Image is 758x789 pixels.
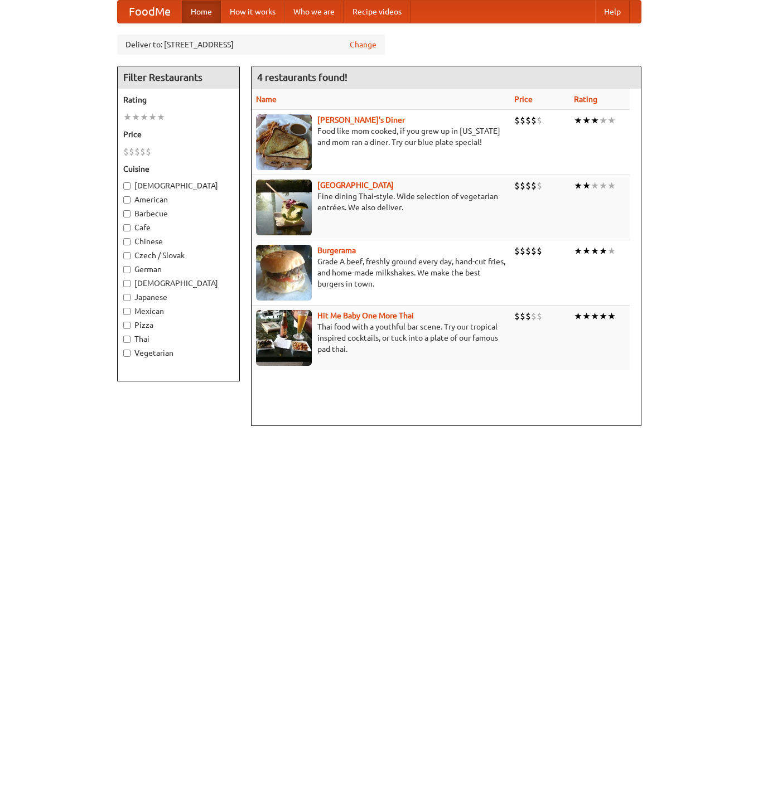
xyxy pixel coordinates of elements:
[574,180,582,192] li: ★
[221,1,284,23] a: How it works
[317,181,394,190] a: [GEOGRAPHIC_DATA]
[140,146,146,158] li: $
[574,95,597,104] a: Rating
[582,310,591,322] li: ★
[607,245,616,257] li: ★
[537,114,542,127] li: $
[520,310,525,322] li: $
[520,245,525,257] li: $
[531,310,537,322] li: $
[256,245,312,301] img: burgerama.jpg
[525,245,531,257] li: $
[595,1,630,23] a: Help
[599,114,607,127] li: ★
[520,114,525,127] li: $
[537,180,542,192] li: $
[607,114,616,127] li: ★
[123,278,234,289] label: [DEMOGRAPHIC_DATA]
[123,280,131,287] input: [DEMOGRAPHIC_DATA]
[514,180,520,192] li: $
[123,308,131,315] input: Mexican
[123,238,131,245] input: Chinese
[123,250,234,261] label: Czech / Slovak
[123,222,234,233] label: Cafe
[537,245,542,257] li: $
[256,191,506,213] p: Fine dining Thai-style. Wide selection of vegetarian entrées. We also deliver.
[582,245,591,257] li: ★
[520,180,525,192] li: $
[123,320,234,331] label: Pizza
[599,310,607,322] li: ★
[129,146,134,158] li: $
[256,310,312,366] img: babythai.jpg
[574,310,582,322] li: ★
[123,94,234,105] h5: Rating
[123,182,131,190] input: [DEMOGRAPHIC_DATA]
[134,146,140,158] li: $
[123,194,234,205] label: American
[123,129,234,140] h5: Price
[574,114,582,127] li: ★
[256,256,506,289] p: Grade A beef, freshly ground every day, hand-cut fries, and home-made milkshakes. We make the bes...
[123,264,234,275] label: German
[123,347,234,359] label: Vegetarian
[123,292,234,303] label: Japanese
[123,236,234,247] label: Chinese
[531,180,537,192] li: $
[525,310,531,322] li: $
[146,146,151,158] li: $
[132,111,140,123] li: ★
[537,310,542,322] li: $
[284,1,344,23] a: Who we are
[599,180,607,192] li: ★
[591,180,599,192] li: ★
[525,180,531,192] li: $
[123,180,234,191] label: [DEMOGRAPHIC_DATA]
[123,210,131,217] input: Barbecue
[123,322,131,329] input: Pizza
[525,114,531,127] li: $
[317,115,405,124] a: [PERSON_NAME]'s Diner
[317,311,414,320] a: Hit Me Baby One More Thai
[257,72,347,83] ng-pluralize: 4 restaurants found!
[256,95,277,104] a: Name
[123,111,132,123] li: ★
[140,111,148,123] li: ★
[531,245,537,257] li: $
[317,246,356,255] a: Burgerama
[123,336,131,343] input: Thai
[591,245,599,257] li: ★
[514,310,520,322] li: $
[123,146,129,158] li: $
[256,125,506,148] p: Food like mom cooked, if you grew up in [US_STATE] and mom ran a diner. Try our blue plate special!
[344,1,411,23] a: Recipe videos
[591,310,599,322] li: ★
[531,114,537,127] li: $
[123,333,234,345] label: Thai
[148,111,157,123] li: ★
[123,208,234,219] label: Barbecue
[123,306,234,317] label: Mexican
[123,266,131,273] input: German
[607,180,616,192] li: ★
[157,111,165,123] li: ★
[582,114,591,127] li: ★
[118,1,182,23] a: FoodMe
[123,196,131,204] input: American
[256,180,312,235] img: satay.jpg
[514,245,520,257] li: $
[256,114,312,170] img: sallys.jpg
[182,1,221,23] a: Home
[123,224,131,231] input: Cafe
[117,35,385,55] div: Deliver to: [STREET_ADDRESS]
[591,114,599,127] li: ★
[514,95,533,104] a: Price
[607,310,616,322] li: ★
[256,321,506,355] p: Thai food with a youthful bar scene. Try our tropical inspired cocktails, or tuck into a plate of...
[123,252,131,259] input: Czech / Slovak
[123,350,131,357] input: Vegetarian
